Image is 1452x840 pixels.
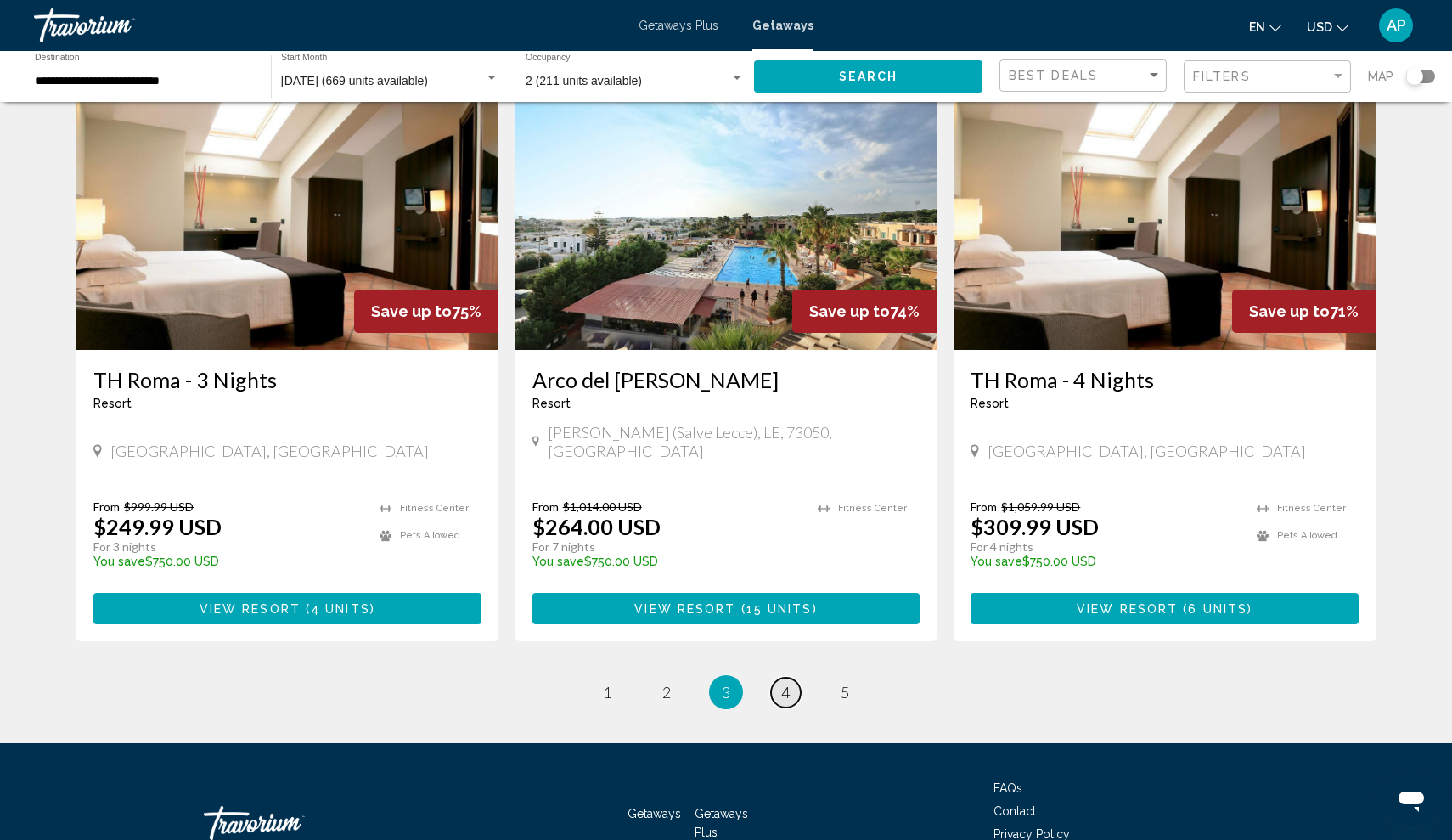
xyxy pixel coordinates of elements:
p: For 7 nights [532,539,802,555]
span: Fitness Center [838,503,907,514]
p: $750.00 USD [93,555,363,568]
p: $309.99 USD [971,514,1099,539]
span: Pets Allowed [400,530,460,541]
a: FAQs [993,781,1022,795]
span: View Resort [1077,602,1178,616]
button: View Resort(15 units) [532,593,920,624]
span: Resort [532,397,571,410]
ul: Pagination [76,675,1376,709]
span: 5 [841,683,849,702]
span: 15 units [746,602,813,616]
div: 75% [354,290,498,333]
span: Save up to [1249,302,1330,320]
span: en [1249,20,1265,34]
span: ( ) [735,602,817,616]
p: $750.00 USD [971,555,1240,568]
span: 4 [781,683,790,702]
p: For 3 nights [93,539,363,555]
a: Getaways Plus [639,19,718,32]
span: Map [1368,65,1393,88]
p: $750.00 USD [532,555,802,568]
span: 1 [603,683,611,702]
span: View Resort [200,602,301,616]
div: 74% [792,290,937,333]
span: Search [839,70,898,84]
span: ( ) [301,602,375,616]
span: [DATE] (669 units available) [281,74,428,87]
span: AP [1387,17,1406,34]
span: Filters [1193,70,1251,83]
span: $1,014.00 USD [563,499,642,514]
span: Pets Allowed [1277,530,1337,541]
button: View Resort(6 units) [971,593,1359,624]
span: You save [532,555,584,568]
img: RZ13I01X.jpg [954,78,1376,350]
span: Best Deals [1009,69,1098,82]
a: Travorium [34,8,622,42]
span: Fitness Center [1277,503,1346,514]
button: User Menu [1374,8,1418,43]
span: USD [1307,20,1332,34]
img: RZ13I01X.jpg [76,78,498,350]
span: $999.99 USD [124,499,194,514]
p: $249.99 USD [93,514,222,539]
span: Resort [971,397,1009,410]
button: Filter [1184,59,1351,94]
a: Contact [993,804,1036,818]
span: Fitness Center [400,503,469,514]
span: ( ) [1178,602,1252,616]
a: Getaways [628,807,681,820]
span: From [532,499,559,514]
span: Save up to [371,302,452,320]
span: From [93,499,120,514]
p: For 4 nights [971,539,1240,555]
span: 2 (211 units available) [526,74,642,87]
button: View Resort(4 units) [93,593,481,624]
span: 4 units [311,602,370,616]
a: TH Roma - 4 Nights [971,367,1359,392]
a: TH Roma - 3 Nights [93,367,481,392]
span: [PERSON_NAME] (Salve Lecce), LE, 73050, [GEOGRAPHIC_DATA] [548,423,920,460]
span: From [971,499,997,514]
span: [GEOGRAPHIC_DATA], [GEOGRAPHIC_DATA] [110,442,429,460]
span: You save [93,555,145,568]
span: $1,059.99 USD [1001,499,1080,514]
iframe: Button to launch messaging window [1384,772,1438,826]
span: Save up to [809,302,890,320]
a: Arco del [PERSON_NAME] [532,367,920,392]
button: Search [754,60,982,92]
a: Getaways [752,19,813,32]
button: Change currency [1307,14,1348,39]
span: View Resort [634,602,735,616]
p: $264.00 USD [532,514,661,539]
span: 3 [722,683,730,702]
span: 2 [662,683,671,702]
img: ii_aso1.jpg [515,78,937,350]
div: 71% [1232,290,1376,333]
mat-select: Sort by [1009,69,1162,83]
span: Resort [93,397,132,410]
span: [GEOGRAPHIC_DATA], [GEOGRAPHIC_DATA] [988,442,1306,460]
span: 6 units [1188,602,1247,616]
span: You save [971,555,1022,568]
a: Getaways Plus [695,807,748,839]
button: Change language [1249,14,1281,39]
